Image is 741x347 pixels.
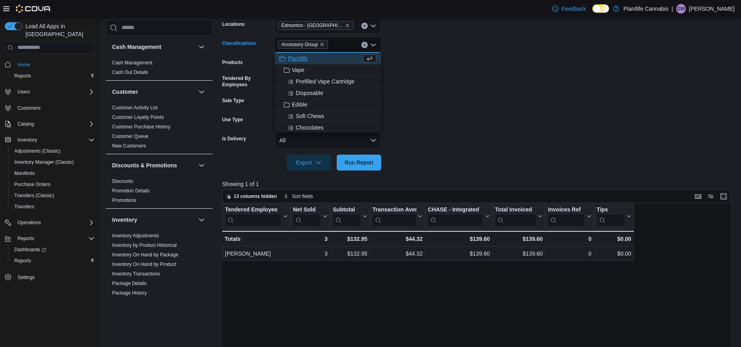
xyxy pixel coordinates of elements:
button: Inventory [14,135,40,145]
span: Customers [17,105,41,111]
button: 13 columns hidden [223,192,280,201]
span: Reports [14,73,31,79]
span: Customer Queue [112,133,148,140]
button: Customer [197,87,206,97]
div: Totals [225,234,288,244]
button: Reports [14,234,37,243]
button: Clear input [361,42,368,48]
div: Discounts & Promotions [106,176,213,208]
span: Sort fields [292,193,313,200]
span: Edmonton - [GEOGRAPHIC_DATA] South [281,21,343,29]
div: $139.60 [495,249,543,258]
span: Accessory Group [278,40,328,49]
span: Transfers (Classic) [11,191,95,200]
div: $44.32 [372,249,423,258]
button: Settings [2,271,98,283]
span: Package Details [112,280,147,287]
span: Inventory [17,137,37,143]
span: Soft Chews [296,112,324,120]
button: Cash Management [112,43,195,51]
div: Inventory [106,231,213,339]
a: Reports [11,71,34,81]
div: Invoices Ref [548,206,585,213]
button: Inventory Manager (Classic) [8,157,98,168]
div: Net Sold [293,206,321,226]
button: Inventory [197,215,206,225]
a: Inventory by Product Historical [112,242,177,248]
button: Display options [706,192,716,201]
label: Is Delivery [222,136,246,142]
span: Catalog [17,121,34,127]
span: Cash Management [112,60,152,66]
span: Transfers [14,204,34,210]
button: Discounts & Promotions [197,161,206,170]
span: New Customers [112,143,146,149]
span: Operations [17,219,41,226]
a: Package History [112,290,147,296]
span: Reports [14,234,95,243]
div: Transaction Average [372,206,416,226]
div: $0.00 [597,234,631,244]
span: Accessory Group [281,41,318,48]
button: Edible [275,99,381,110]
a: Inventory Adjustments [112,233,159,238]
span: Customer Purchase History [112,124,171,130]
div: Total Invoiced [495,206,536,226]
nav: Complex example [5,56,95,304]
a: Promotions [112,198,136,203]
button: Home [2,59,98,70]
span: Inventory On Hand by Product [112,261,176,268]
div: $139.60 [428,249,490,258]
span: Reports [11,256,95,266]
div: $139.60 [495,234,543,244]
span: Inventory Manager (Classic) [11,157,95,167]
span: Dashboards [14,246,46,253]
input: Dark Mode [592,4,609,13]
a: Customer Activity List [112,105,158,110]
a: Dashboards [8,244,98,255]
div: Invoices Ref [548,206,585,226]
span: Vape [292,66,305,74]
a: Purchase Orders [11,180,54,189]
button: Soft Chews [275,110,381,122]
div: Transaction Average [372,206,416,213]
button: Reports [2,233,98,244]
p: Showing 1 of 1 [222,180,735,188]
span: Settings [14,272,95,282]
button: CHASE - Integrated [428,206,490,226]
span: Reports [11,71,95,81]
div: Tips [597,206,625,213]
button: Operations [2,217,98,228]
p: Plantlife Cannabis [623,4,668,14]
a: Transfers [11,202,37,211]
div: $132.95 [333,234,367,244]
h3: Customer [112,88,138,96]
button: Customer [112,88,195,96]
div: Subtotal [333,206,361,213]
div: Subtotal [333,206,361,226]
a: Package Details [112,281,147,286]
img: Cova [16,5,51,13]
button: Tendered Employee [225,206,288,226]
button: Remove Accessory Group from selection in this group [320,42,324,47]
span: Promotions [112,197,136,204]
span: Feedback [562,5,586,13]
span: Customer Loyalty Points [112,114,164,120]
a: Customers [14,103,44,113]
span: Edible [292,101,307,109]
a: Discounts [112,178,133,184]
button: Clear input [361,23,368,29]
button: Inventory [112,216,195,224]
span: Chocolates [296,124,324,132]
span: Customers [14,103,95,113]
a: Feedback [549,1,589,17]
span: Transfers [11,202,95,211]
button: Adjustments (Classic) [8,145,98,157]
span: Operations [14,218,95,227]
div: 0 [548,249,591,258]
span: Edmonton - Windermere South [278,21,353,30]
button: Purchase Orders [8,179,98,190]
button: Reports [8,70,98,81]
